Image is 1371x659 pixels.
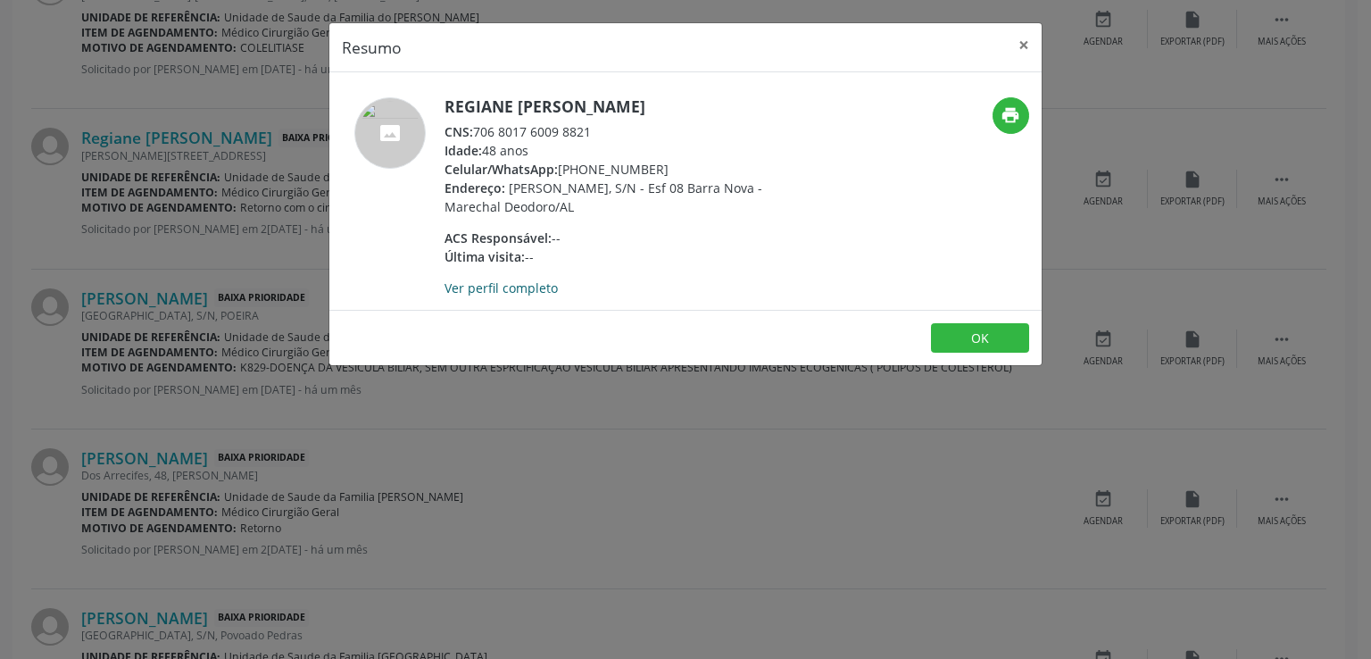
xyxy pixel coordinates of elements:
button: print [993,97,1029,134]
span: ACS Responsável: [445,229,552,246]
div: [PHONE_NUMBER] [445,160,792,179]
div: 48 anos [445,141,792,160]
button: OK [931,323,1029,354]
span: CNS: [445,123,473,140]
h5: Resumo [342,36,402,59]
h5: Regiane [PERSON_NAME] [445,97,792,116]
i: print [1001,105,1020,125]
div: -- [445,247,792,266]
img: accompaniment [354,97,426,169]
button: Close [1006,23,1042,67]
div: -- [445,229,792,247]
span: Última visita: [445,248,525,265]
div: 706 8017 6009 8821 [445,122,792,141]
a: Ver perfil completo [445,279,558,296]
span: Idade: [445,142,482,159]
span: [PERSON_NAME], S/N - Esf 08 Barra Nova - Marechal Deodoro/AL [445,179,762,215]
span: Celular/WhatsApp: [445,161,558,178]
span: Endereço: [445,179,505,196]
